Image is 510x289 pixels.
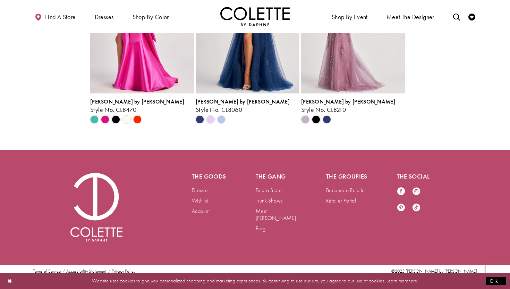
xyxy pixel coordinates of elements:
[412,187,420,196] a: Visit our Instagram - Opens in new tab
[312,115,320,124] i: Black
[90,99,194,113] div: Colette by Daphne Style No. CL8470
[101,115,109,124] i: Fuchsia
[192,197,208,204] a: Wishlist
[256,187,282,194] a: Find a Store
[412,203,420,213] a: Visit our TikTok - Opens in new tab
[112,115,120,124] i: Black
[33,269,61,274] a: Terms of Service
[206,115,215,124] i: Lilac
[256,207,296,222] a: Meet [PERSON_NAME]
[220,7,290,26] img: Colette by Daphne
[326,197,356,204] a: Retailer Portal
[332,14,368,20] span: Shop By Event
[408,277,417,284] a: here
[326,173,369,180] h5: The groupies
[385,7,436,26] a: Meet the designer
[95,14,114,20] span: Dresses
[70,173,122,242] img: Colette by Daphne
[256,173,299,180] h5: The gang
[30,269,138,274] ul: Post footer menu
[66,269,106,274] a: Accessibility Statement
[301,106,346,114] span: Style No. CL8210
[301,99,405,113] div: Colette by Daphne Style No. CL8210
[256,197,283,204] a: Trunk Shows
[217,115,226,124] i: Bluebell
[397,173,440,180] h5: The social
[192,173,228,180] h5: The goods
[196,99,299,113] div: Colette by Daphne Style No. CL8060
[397,203,405,213] a: Visit our Pinterest - Opens in new tab
[122,115,131,124] i: Diamond White
[301,115,309,124] i: Heather
[256,225,266,232] a: Blog
[451,7,462,26] a: Toggle search
[397,187,405,196] a: Visit our Facebook - Opens in new tab
[330,7,369,26] span: Shop By Event
[93,7,116,26] span: Dresses
[326,187,366,194] a: Become a Retailer
[131,7,171,26] span: Shop by color
[467,7,477,26] a: Check Wishlist
[90,115,99,124] i: Turquoise
[393,183,431,216] ul: Follow us
[323,115,331,124] i: Navy Blue
[90,98,184,105] span: [PERSON_NAME] by [PERSON_NAME]
[4,275,16,287] button: Close Dialog
[50,276,460,286] p: Website uses cookies to give you personalized shopping and marketing experiences. By continuing t...
[133,115,142,124] i: Scarlet
[90,106,136,114] span: Style No. CL8470
[196,106,242,114] span: Style No. CL8060
[196,98,290,105] span: [PERSON_NAME] by [PERSON_NAME]
[133,14,169,20] span: Shop by color
[196,115,204,124] i: Navy Blue
[33,7,77,26] a: Find a store
[192,187,208,194] a: Dresses
[45,14,76,20] span: Find a store
[486,276,506,285] button: Submit Dialog
[391,268,477,274] span: ©2025 [PERSON_NAME] by [PERSON_NAME]
[386,14,434,20] span: Meet the designer
[301,98,395,105] span: [PERSON_NAME] by [PERSON_NAME]
[220,7,290,26] a: Visit Home Page
[70,173,122,242] a: Visit Colette by Daphne Homepage
[112,269,135,274] a: Privacy Policy
[192,207,210,215] a: Account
